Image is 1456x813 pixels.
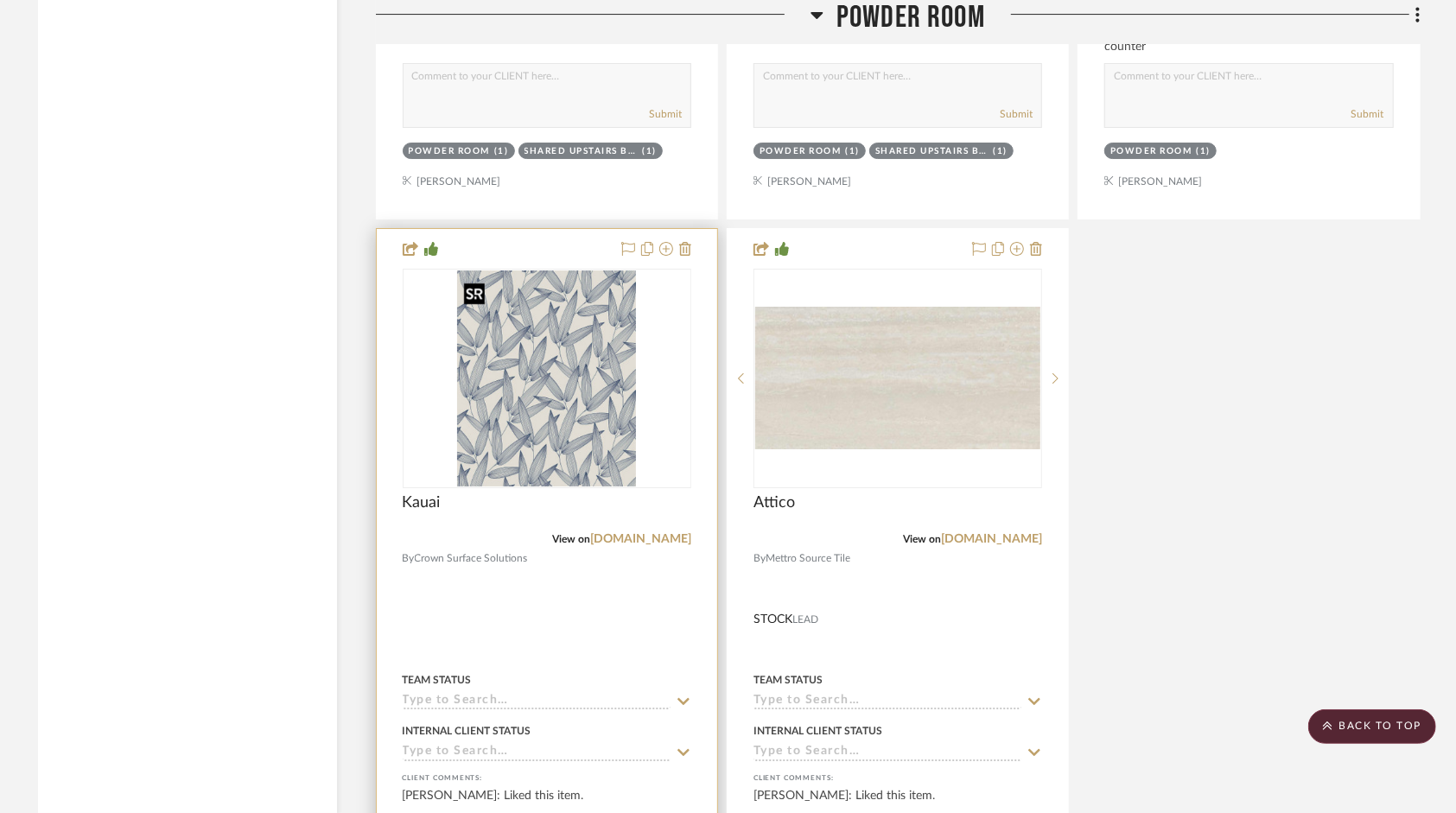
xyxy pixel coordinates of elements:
[457,270,636,486] img: Kauai
[552,534,590,544] span: View on
[494,145,509,158] div: (1)
[649,106,682,122] button: Submit
[753,672,823,688] div: Team Status
[753,694,1021,710] input: Type to Search…
[403,694,671,710] input: Type to Search…
[403,550,415,567] span: By
[760,145,842,158] div: Powder Room
[415,550,528,567] span: Crown Surface Solutions
[642,145,657,158] div: (1)
[753,745,1021,761] input: Type to Search…
[404,270,690,487] div: 0
[993,145,1008,158] div: (1)
[753,493,795,512] span: Attico
[403,493,441,512] span: Kauai
[409,145,491,158] div: Powder Room
[1110,145,1192,158] div: Powder Room
[1197,145,1211,158] div: (1)
[941,533,1042,545] a: [DOMAIN_NAME]
[525,145,639,158] div: Shared Upstairs Bath
[753,723,882,739] div: Internal Client Status
[903,534,941,544] span: View on
[845,145,860,158] div: (1)
[403,745,671,761] input: Type to Search…
[403,672,472,688] div: Team Status
[590,533,691,545] a: [DOMAIN_NAME]
[875,145,989,158] div: Shared Upstairs Bath
[755,307,1040,449] img: Attico
[753,550,766,567] span: By
[1351,106,1384,122] button: Submit
[1308,709,1436,744] scroll-to-top-button: BACK TO TOP
[1000,106,1033,122] button: Submit
[403,723,531,739] div: Internal Client Status
[766,550,850,567] span: Mettro Source Tile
